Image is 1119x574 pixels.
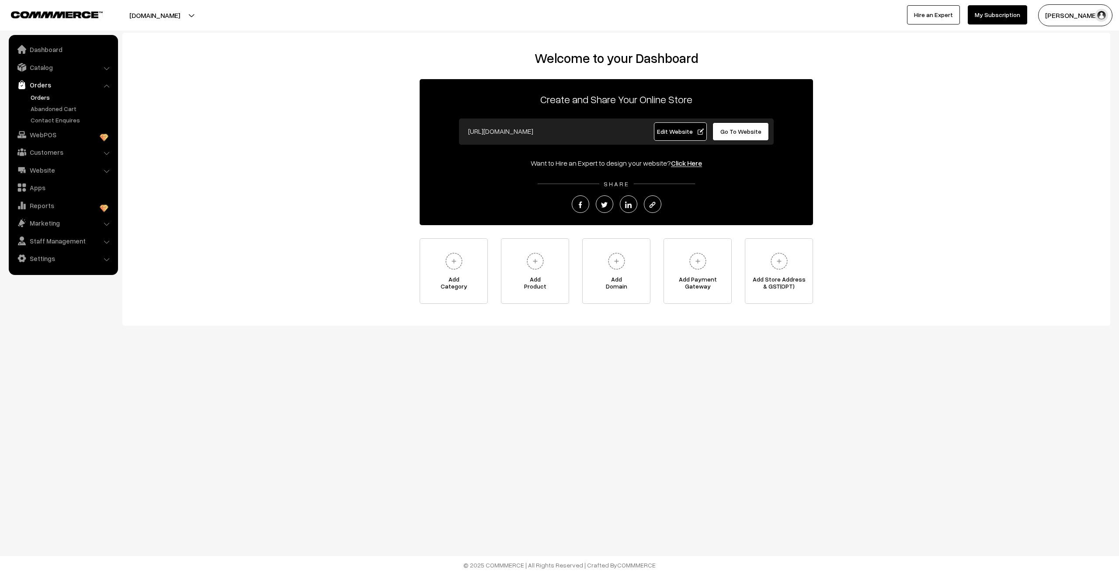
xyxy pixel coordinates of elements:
[28,104,115,113] a: Abandoned Cart
[11,233,115,249] a: Staff Management
[968,5,1027,24] a: My Subscription
[664,238,732,304] a: Add PaymentGateway
[501,238,569,304] a: AddProduct
[767,249,791,273] img: plus.svg
[11,59,115,75] a: Catalog
[131,50,1102,66] h2: Welcome to your Dashboard
[1038,4,1112,26] button: [PERSON_NAME]
[420,158,813,168] div: Want to Hire an Expert to design your website?
[605,249,629,273] img: plus.svg
[907,5,960,24] a: Hire an Expert
[99,4,211,26] button: [DOMAIN_NAME]
[599,180,634,188] span: SHARE
[657,128,704,135] span: Edit Website
[686,249,710,273] img: plus.svg
[11,215,115,231] a: Marketing
[11,180,115,195] a: Apps
[11,42,115,57] a: Dashboard
[11,162,115,178] a: Website
[420,238,488,304] a: AddCategory
[420,91,813,107] p: Create and Share Your Online Store
[583,276,650,293] span: Add Domain
[420,276,487,293] span: Add Category
[442,249,466,273] img: plus.svg
[28,93,115,102] a: Orders
[11,144,115,160] a: Customers
[11,250,115,266] a: Settings
[745,276,813,293] span: Add Store Address & GST(OPT)
[745,238,813,304] a: Add Store Address& GST(OPT)
[501,276,569,293] span: Add Product
[654,122,707,141] a: Edit Website
[582,238,650,304] a: AddDomain
[28,115,115,125] a: Contact Enquires
[671,159,702,167] a: Click Here
[11,9,87,19] a: COMMMERCE
[11,77,115,93] a: Orders
[720,128,761,135] span: Go To Website
[1095,9,1108,22] img: user
[712,122,769,141] a: Go To Website
[11,127,115,143] a: WebPOS
[523,249,547,273] img: plus.svg
[11,11,103,18] img: COMMMERCE
[617,561,656,569] a: COMMMERCE
[664,276,731,293] span: Add Payment Gateway
[11,198,115,213] a: Reports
